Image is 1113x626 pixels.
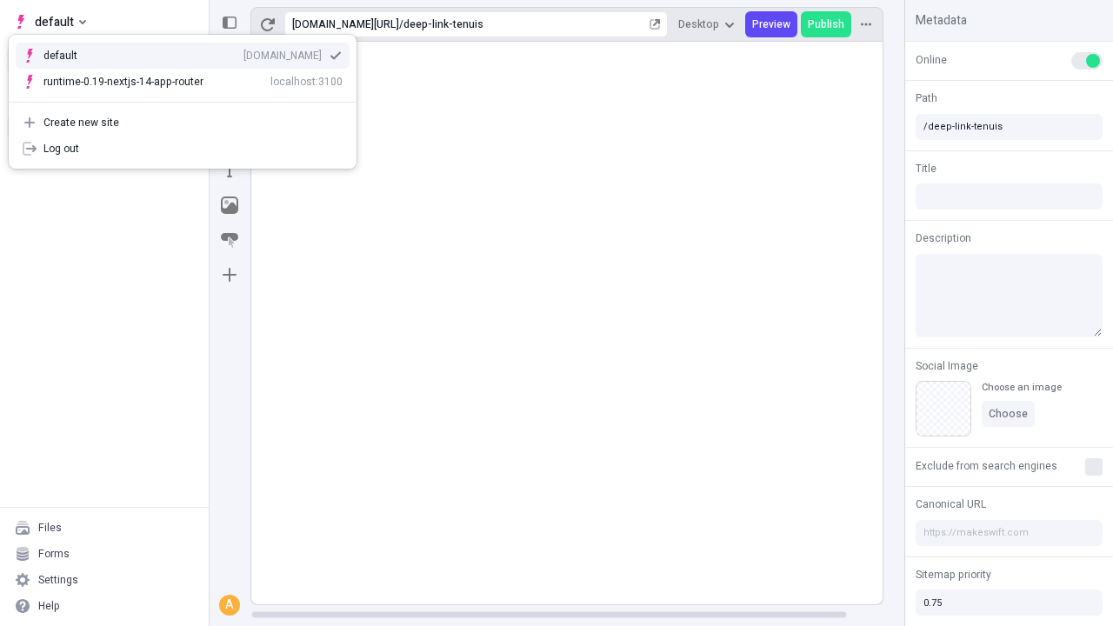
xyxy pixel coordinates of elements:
span: Publish [808,17,844,31]
div: [URL][DOMAIN_NAME] [292,17,399,31]
span: Path [916,90,937,106]
input: https://makeswift.com [916,520,1103,546]
div: Choose an image [982,381,1062,394]
span: Social Image [916,358,978,374]
span: default [35,11,74,32]
button: Publish [801,11,851,37]
span: Sitemap priority [916,567,991,583]
span: Desktop [678,17,719,31]
span: Description [916,230,971,246]
div: localhost:3100 [270,75,343,89]
div: A [221,596,238,614]
button: Button [214,224,245,256]
button: Desktop [671,11,742,37]
span: Preview [752,17,790,31]
span: Title [916,161,936,176]
div: Settings [38,573,78,587]
div: Forms [38,547,70,561]
div: Suggestions [9,36,357,102]
div: runtime-0.19-nextjs-14-app-router [43,75,203,89]
div: default [43,49,104,63]
span: Canonical URL [916,496,986,512]
div: Help [38,599,60,613]
button: Text [214,155,245,186]
span: Online [916,52,947,68]
span: Exclude from search engines [916,458,1057,474]
button: Preview [745,11,797,37]
button: Choose [982,401,1035,427]
div: [DOMAIN_NAME] [243,49,322,63]
span: Choose [989,407,1028,421]
div: deep-link-tenuis [403,17,646,31]
button: Image [214,190,245,221]
button: Select site [7,9,93,35]
div: / [399,17,403,31]
div: Files [38,521,62,535]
